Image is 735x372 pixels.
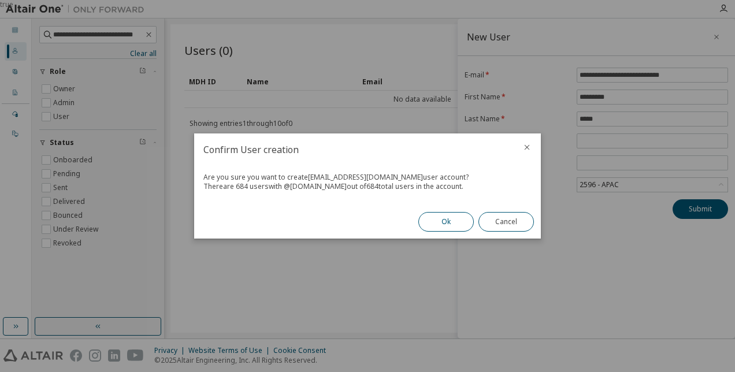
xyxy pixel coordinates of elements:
[418,212,474,232] button: Ok
[194,133,513,166] h2: Confirm User creation
[203,182,532,191] div: There are 684 users with @ [DOMAIN_NAME] out of 684 total users in the account.
[478,212,534,232] button: Cancel
[522,143,532,152] button: close
[203,173,532,182] div: Are you sure you want to create [EMAIL_ADDRESS][DOMAIN_NAME] user account?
